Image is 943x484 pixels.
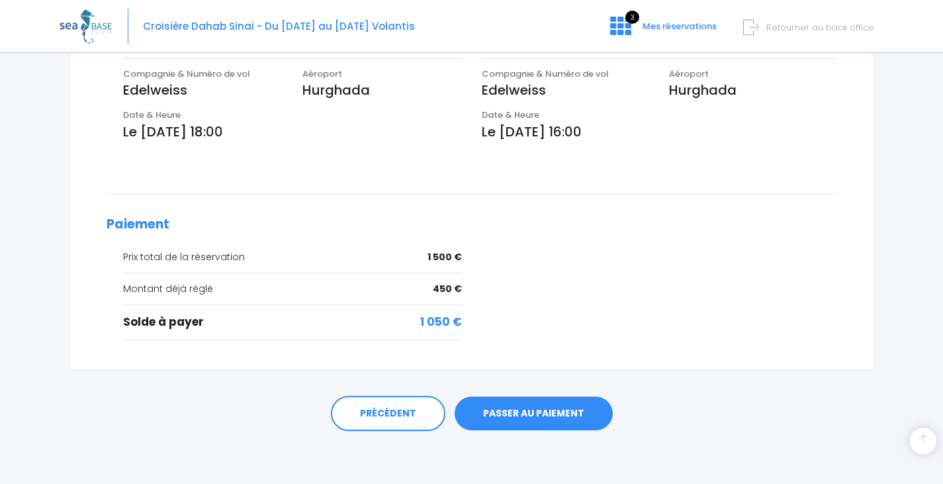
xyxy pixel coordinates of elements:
[331,396,445,432] a: PRÉCÉDENT
[482,80,649,100] p: Edelweiss
[482,68,609,80] span: Compagnie & Numéro de vol
[669,80,836,100] p: Hurghada
[143,19,415,33] span: Croisière Dahab Sinai - Du [DATE] au [DATE] Volantis
[123,68,250,80] span: Compagnie & Numéro de vol
[420,314,462,331] span: 1 050 €
[123,122,462,142] p: Le [DATE] 18:00
[455,397,613,431] a: PASSER AU PAIEMENT
[123,80,283,100] p: Edelweiss
[482,122,837,142] p: Le [DATE] 16:00
[123,250,462,264] div: Prix total de la réservation
[433,282,462,296] span: 450 €
[600,24,725,37] a: 3 Mes réservations
[302,80,462,100] p: Hurghada
[643,20,717,32] span: Mes réservations
[669,68,709,80] span: Aéroport
[625,11,639,24] span: 3
[123,314,462,331] div: Solde à payer
[123,109,181,121] span: Date & Heure
[427,250,462,264] span: 1 500 €
[107,217,836,232] h2: Paiement
[766,21,874,34] span: Retourner au back office
[123,282,462,296] div: Montant déjà réglé
[302,68,342,80] span: Aéroport
[748,21,874,34] a: Retourner au back office
[482,109,539,121] span: Date & Heure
